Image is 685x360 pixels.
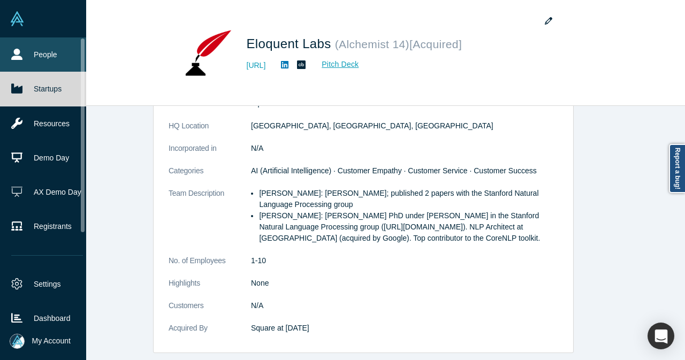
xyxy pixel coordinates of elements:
[335,38,462,50] small: ( Alchemist 14 ) [Acquired]
[251,120,558,132] dd: [GEOGRAPHIC_DATA], [GEOGRAPHIC_DATA], [GEOGRAPHIC_DATA]
[169,188,251,255] dt: Team Description
[10,334,25,349] img: Mia Scott's Account
[247,36,335,51] span: Eloquent Labs
[251,166,537,175] span: AI (Artificial Intelligence) · Customer Empathy · Customer Service · Customer Success
[251,143,558,154] dd: N/A
[32,335,71,347] span: My Account
[251,255,558,266] dd: 1-10
[169,143,251,165] dt: Incorporated in
[169,300,251,323] dt: Customers
[310,58,359,71] a: Pitch Deck
[10,11,25,26] img: Alchemist Vault Logo
[669,144,685,193] a: Report a bug!
[251,300,558,311] dd: N/A
[251,278,558,289] p: None
[157,16,232,90] img: Eloquent Labs's Logo
[259,210,558,244] p: [PERSON_NAME]: [PERSON_NAME] PhD under [PERSON_NAME] in the Stanford Natural Language Processing ...
[247,60,266,71] a: [URL]
[169,165,251,188] dt: Categories
[259,188,558,210] p: [PERSON_NAME]: [PERSON_NAME]; published 2 papers with the Stanford Natural Language Processing group
[10,334,71,349] button: My Account
[169,255,251,278] dt: No. of Employees
[169,120,251,143] dt: HQ Location
[251,323,558,334] dd: Square at [DATE]
[169,323,251,345] dt: Acquired By
[169,278,251,300] dt: Highlights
